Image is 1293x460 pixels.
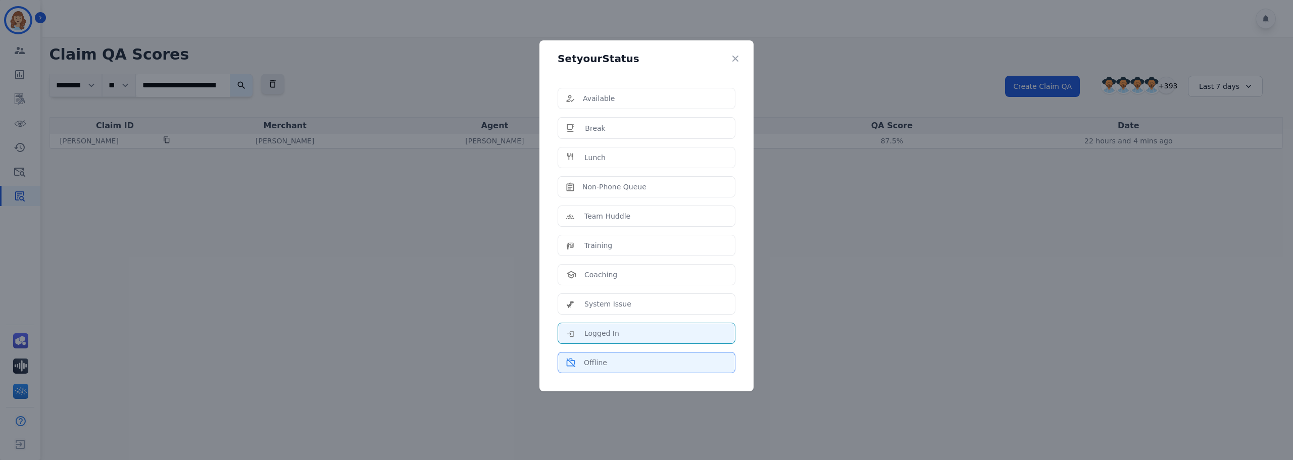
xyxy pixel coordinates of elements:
img: icon [566,152,576,163]
p: Lunch [584,152,606,163]
img: icon [566,182,574,191]
img: icon [566,95,575,103]
p: Non-Phone Queue [582,182,646,192]
h5: Set your Status [558,54,639,64]
p: System Issue [584,299,631,309]
p: Training [584,240,612,250]
img: icon [566,328,576,338]
img: icon [566,358,576,368]
p: Available [583,93,615,104]
p: Offline [584,357,607,368]
p: Coaching [584,270,617,280]
p: Team Huddle [584,211,630,221]
img: icon [566,123,577,133]
p: Logged In [584,328,619,338]
img: icon [566,299,576,309]
img: icon [566,271,576,279]
p: Break [585,123,605,133]
img: icon [566,240,576,250]
img: icon [566,211,576,221]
